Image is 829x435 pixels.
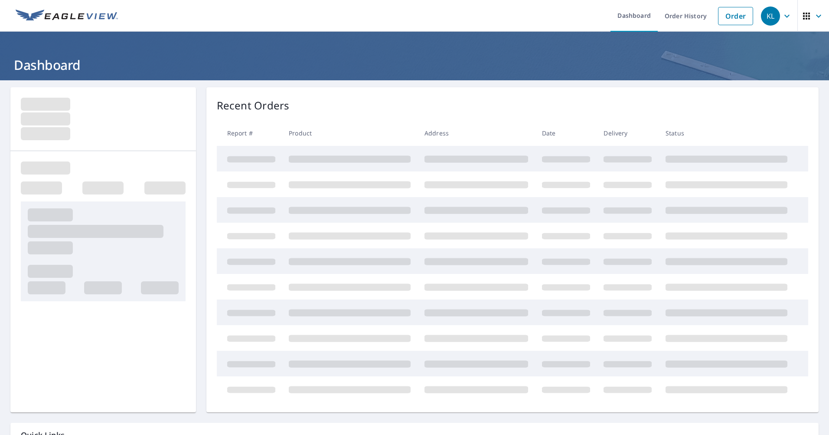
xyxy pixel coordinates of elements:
[282,120,418,146] th: Product
[418,120,535,146] th: Address
[217,120,282,146] th: Report #
[217,98,290,113] p: Recent Orders
[761,7,780,26] div: KL
[659,120,794,146] th: Status
[10,56,819,74] h1: Dashboard
[718,7,753,25] a: Order
[597,120,659,146] th: Delivery
[16,10,118,23] img: EV Logo
[535,120,597,146] th: Date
